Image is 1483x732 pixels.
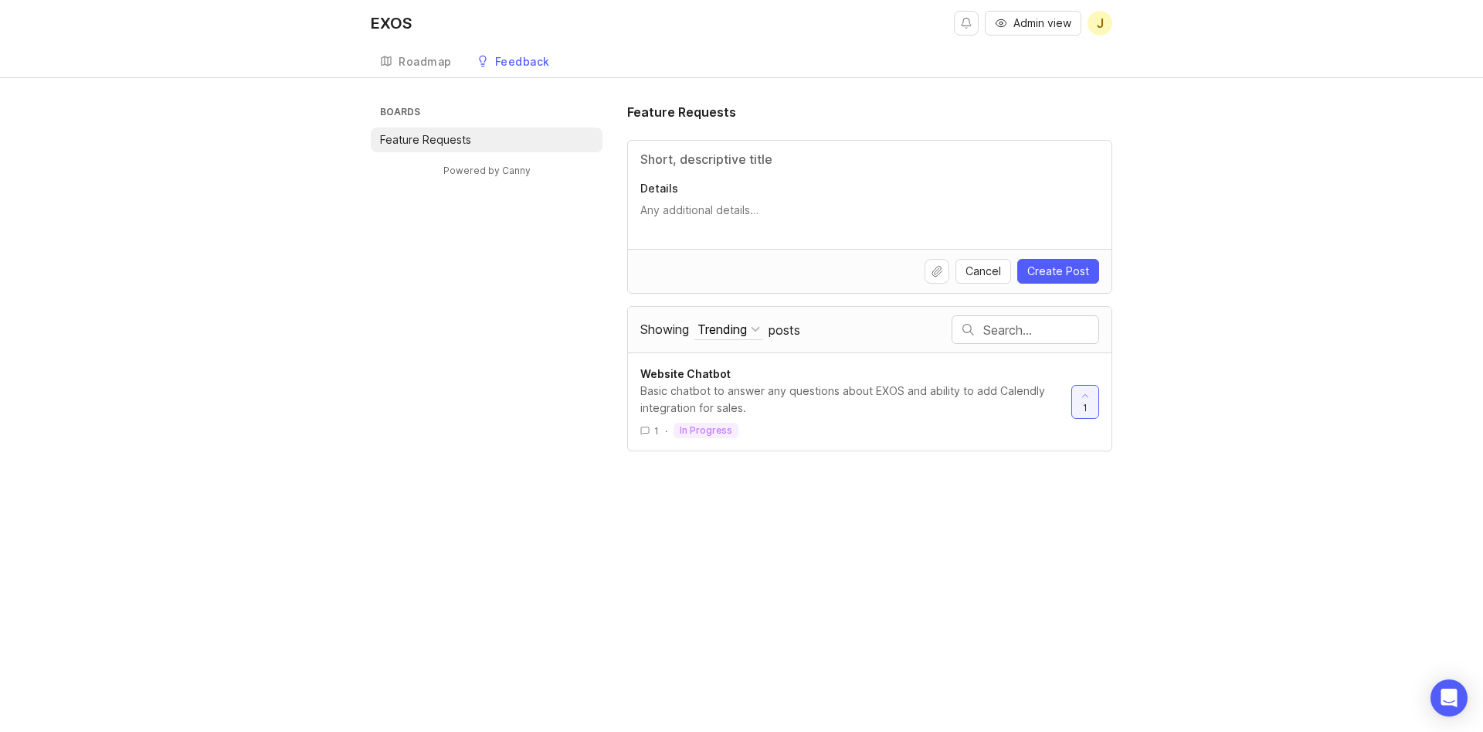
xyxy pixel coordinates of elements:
a: Powered by Canny [441,162,533,179]
span: Website Chatbot [640,367,731,380]
span: 1 [1083,401,1088,414]
div: Open Intercom Messenger [1430,679,1468,717]
button: Showing [694,319,763,340]
a: Website ChatbotBasic chatbot to answer any questions about EXOS and ability to add Calendly integ... [640,366,1071,438]
div: · [665,424,667,437]
div: Trending [697,321,747,338]
button: Admin view [985,11,1081,36]
span: Cancel [965,264,1001,279]
input: Search… [983,322,1098,339]
button: Cancel [955,259,1011,284]
button: 1 [1071,385,1099,419]
a: Feature Requests [371,128,602,152]
span: J [1097,14,1104,32]
a: Roadmap [371,46,461,78]
a: Feedback [467,46,559,78]
span: Showing [640,322,689,337]
h3: Boards [377,103,602,124]
div: Feedback [495,56,550,67]
div: Roadmap [399,56,452,67]
input: Title [640,150,1099,169]
span: Create Post [1027,264,1089,279]
button: J [1088,11,1112,36]
button: Upload file [925,259,949,284]
textarea: Details [640,203,1099,233]
div: Basic chatbot to answer any questions about EXOS and ability to add Calendly integration for sales. [640,383,1059,417]
button: Notifications [954,11,979,36]
button: Create Post [1017,259,1099,284]
p: Details [640,181,1099,196]
span: posts [769,322,800,339]
h1: Feature Requests [627,103,736,121]
span: 1 [654,424,659,437]
div: EXOS [371,15,412,31]
span: Admin view [1013,15,1071,31]
p: in progress [680,424,732,437]
p: Feature Requests [380,132,471,148]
